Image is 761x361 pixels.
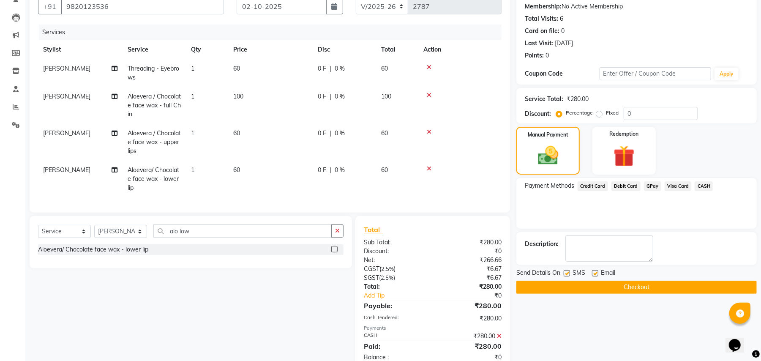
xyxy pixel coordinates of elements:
div: Description: [525,240,559,249]
span: Debit Card [611,181,641,191]
div: Points: [525,51,544,60]
div: ₹0 [445,291,508,300]
div: 0 [561,27,565,36]
label: Manual Payment [528,131,568,139]
div: Cash Tendered: [357,314,433,323]
span: Total [364,225,383,234]
span: 2.5% [381,274,393,281]
span: 0 % [335,92,345,101]
div: ₹266.66 [433,256,508,265]
th: Price [228,40,313,59]
span: | [330,129,331,138]
span: [PERSON_NAME] [43,65,90,72]
span: 0 F [318,64,326,73]
span: Send Details On [516,268,560,279]
span: [PERSON_NAME] [43,93,90,100]
th: Disc [313,40,376,59]
div: Discount: [525,109,551,118]
span: 1 [191,166,194,174]
span: | [330,166,331,175]
span: 0 % [335,64,345,73]
div: ₹280.00 [433,314,508,323]
div: Last Visit: [525,39,553,48]
div: Services [39,25,508,40]
iframe: chat widget [726,327,753,353]
div: Total Visits: [525,14,558,23]
div: ( ) [357,273,433,282]
div: CASH [357,332,433,341]
div: [DATE] [555,39,573,48]
div: ( ) [357,265,433,273]
span: | [330,64,331,73]
span: 1 [191,93,194,100]
div: ₹280.00 [433,332,508,341]
span: 60 [233,129,240,137]
span: 0 F [318,166,326,175]
button: Apply [715,68,739,80]
span: 0 % [335,129,345,138]
span: Visa Card [665,181,692,191]
th: Qty [186,40,228,59]
span: CASH [695,181,713,191]
div: No Active Membership [525,2,748,11]
th: Service [123,40,186,59]
div: ₹0 [433,247,508,256]
div: Service Total: [525,95,563,104]
span: Aloevera / Chocolate face wax - upper lips [128,129,181,155]
a: Add Tip [357,291,445,300]
span: 100 [381,93,391,100]
span: 0 F [318,92,326,101]
span: 0 % [335,166,345,175]
span: SMS [573,268,585,279]
span: 100 [233,93,243,100]
label: Redemption [609,130,638,138]
span: Email [601,268,615,279]
span: 60 [381,65,388,72]
div: Discount: [357,247,433,256]
span: SGST [364,274,379,282]
div: Membership: [525,2,562,11]
div: ₹280.00 [433,301,508,311]
span: 2.5% [381,265,394,272]
span: Credit Card [578,181,608,191]
span: Aloevera/ Chocolate face wax - lower lip [128,166,179,191]
div: Coupon Code [525,69,599,78]
span: [PERSON_NAME] [43,166,90,174]
div: ₹280.00 [433,341,508,351]
label: Fixed [606,109,619,117]
span: Threading - Eyebrows [128,65,179,81]
div: Total: [357,282,433,291]
div: ₹280.00 [433,282,508,291]
span: 60 [233,166,240,174]
div: ₹280.00 [567,95,589,104]
div: Card on file: [525,27,559,36]
span: 60 [381,166,388,174]
div: Aloevera/ Chocolate face wax - lower lip [38,245,148,254]
div: ₹6.67 [433,265,508,273]
img: _gift.svg [607,143,641,170]
div: ₹280.00 [433,238,508,247]
th: Action [418,40,502,59]
span: 0 F [318,129,326,138]
div: Paid: [357,341,433,351]
span: Payment Methods [525,181,574,190]
input: Enter Offer / Coupon Code [600,67,711,80]
div: Net: [357,256,433,265]
label: Percentage [566,109,593,117]
img: _cash.svg [532,144,565,167]
span: 60 [381,129,388,137]
div: 6 [560,14,563,23]
div: Payments [364,325,502,332]
th: Stylist [38,40,123,59]
div: 0 [546,51,549,60]
th: Total [376,40,418,59]
div: Sub Total: [357,238,433,247]
span: GPay [644,181,661,191]
span: [PERSON_NAME] [43,129,90,137]
div: ₹6.67 [433,273,508,282]
span: 60 [233,65,240,72]
span: Aloevera / Chocolate face wax - full Chin [128,93,181,118]
span: | [330,92,331,101]
span: CGST [364,265,379,273]
button: Checkout [516,281,757,294]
